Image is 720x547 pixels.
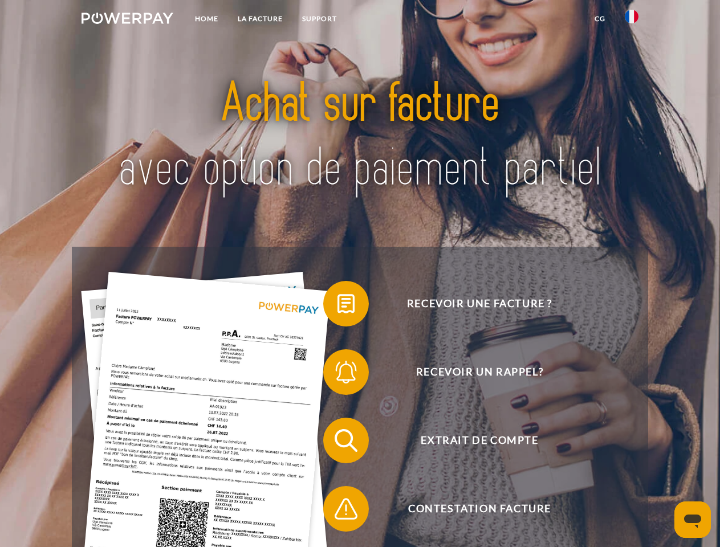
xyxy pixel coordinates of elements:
img: qb_search.svg [332,426,360,455]
button: Recevoir un rappel? [323,349,620,395]
a: Support [292,9,347,29]
a: Home [185,9,228,29]
img: qb_warning.svg [332,495,360,523]
span: Recevoir un rappel? [340,349,619,395]
img: qb_bill.svg [332,289,360,318]
span: Extrait de compte [340,418,619,463]
span: Recevoir une facture ? [340,281,619,326]
button: Extrait de compte [323,418,620,463]
button: Recevoir une facture ? [323,281,620,326]
a: CG [585,9,615,29]
iframe: Bouton de lancement de la fenêtre de messagerie [674,501,711,538]
a: LA FACTURE [228,9,292,29]
button: Contestation Facture [323,486,620,532]
img: title-powerpay_fr.svg [109,55,611,218]
img: fr [625,10,638,23]
img: logo-powerpay-white.svg [82,13,173,24]
span: Contestation Facture [340,486,619,532]
img: qb_bell.svg [332,358,360,386]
